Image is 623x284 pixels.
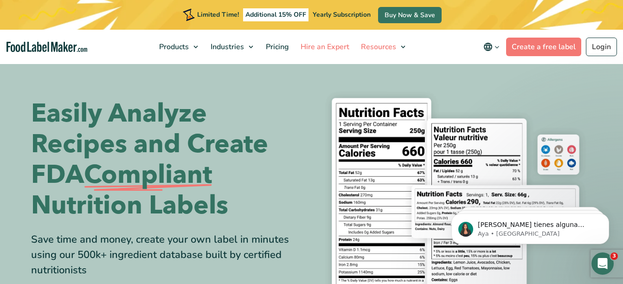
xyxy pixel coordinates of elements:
[154,30,203,64] a: Products
[610,252,618,260] span: 3
[355,30,410,64] a: Resources
[506,38,581,56] a: Create a free label
[313,10,371,19] span: Yearly Subscription
[31,98,305,221] h1: Easily Analyze Recipes and Create FDA Nutrition Labels
[437,194,623,259] iframe: Intercom notifications mensaje
[156,42,190,52] span: Products
[243,8,308,21] span: Additional 15% OFF
[197,10,239,19] span: Limited Time!
[378,7,442,23] a: Buy Now & Save
[586,38,617,56] a: Login
[260,30,293,64] a: Pricing
[208,42,245,52] span: Industries
[263,42,290,52] span: Pricing
[358,42,397,52] span: Resources
[31,232,305,278] div: Save time and money, create your own label in minutes using our 500k+ ingredient database built b...
[591,252,614,275] iframe: Intercom live chat
[205,30,258,64] a: Industries
[298,42,350,52] span: Hire an Expert
[84,160,212,190] span: Compliant
[295,30,353,64] a: Hire an Expert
